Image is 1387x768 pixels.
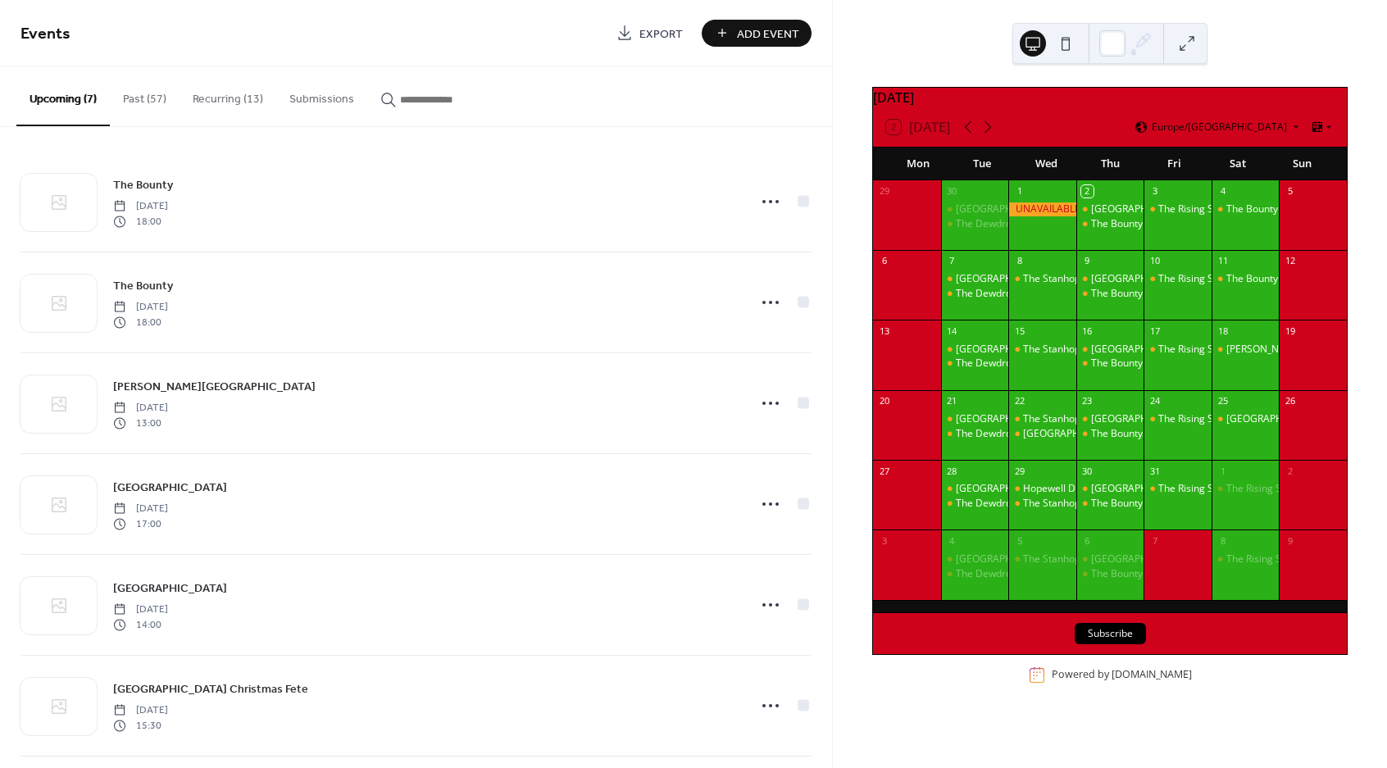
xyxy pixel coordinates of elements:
div: [GEOGRAPHIC_DATA] - [PERSON_NAME][GEOGRAPHIC_DATA] [1091,552,1375,566]
div: 4 [946,534,958,547]
a: The Bounty [113,276,173,295]
div: The Dewdrop [956,497,1017,511]
div: Medway City Estate - Sir Thomas Longley Road [1076,272,1144,286]
div: The Rising Sun [1144,482,1212,496]
span: [DATE] [113,401,168,416]
div: 30 [1081,465,1094,477]
div: The Dewdrop [941,357,1009,370]
span: [PERSON_NAME][GEOGRAPHIC_DATA] [113,379,316,396]
div: Tue [950,148,1014,180]
span: The Bounty [113,278,173,295]
div: Gillingham Business Park [941,482,1009,496]
a: [PERSON_NAME][GEOGRAPHIC_DATA] [113,377,316,396]
div: 5 [1013,534,1025,547]
div: The Rising Sun [1158,202,1225,216]
a: The Bounty [113,175,173,194]
div: 8 [1013,255,1025,267]
div: The Dewdrop [941,567,1009,581]
div: Bey View Garden Centre [1212,412,1280,426]
div: The Stanhope Arms, Brastead [1008,343,1076,357]
div: The Bounty [1091,357,1143,370]
div: The Rising Sun [1144,272,1212,286]
div: 29 [1013,465,1025,477]
div: [GEOGRAPHIC_DATA] - [PERSON_NAME][GEOGRAPHIC_DATA] [1091,482,1375,496]
div: [GEOGRAPHIC_DATA] - [PERSON_NAME][GEOGRAPHIC_DATA] [1091,272,1375,286]
a: Export [604,20,695,47]
div: Gillingham Business Park [941,552,1009,566]
div: The Rising Sun [1144,412,1212,426]
div: 28 [946,465,958,477]
div: 14 [946,325,958,337]
div: Medway City Estate - Sir Thomas Longley Road [1076,202,1144,216]
div: The Stanhope Arms, [GEOGRAPHIC_DATA] [1023,552,1217,566]
div: [GEOGRAPHIC_DATA] - [PERSON_NAME][GEOGRAPHIC_DATA] [1091,412,1375,426]
div: Fri [1142,148,1206,180]
span: Add Event [737,25,799,43]
div: Gillingham Business Park [941,343,1009,357]
div: The Stanhope Arms, Brastead [1008,272,1076,286]
div: Mon [886,148,950,180]
a: [GEOGRAPHIC_DATA] Christmas Fete [113,679,308,698]
div: 3 [1148,185,1161,198]
div: Sat [1206,148,1270,180]
span: Europe/[GEOGRAPHIC_DATA] [1152,122,1287,132]
div: The Bounty [1076,217,1144,231]
div: The Bounty [1091,567,1143,581]
div: 7 [946,255,958,267]
span: 18:00 [113,315,168,329]
div: 9 [1081,255,1094,267]
div: [GEOGRAPHIC_DATA] - [PERSON_NAME][GEOGRAPHIC_DATA] [1091,343,1375,357]
div: 29 [878,185,890,198]
div: [GEOGRAPHIC_DATA] [956,272,1055,286]
div: The Rising Sun [1158,412,1225,426]
div: 15 [1013,325,1025,337]
div: The Rising Sun [1212,552,1280,566]
button: Past (57) [110,66,180,125]
button: Submissions [276,66,367,125]
div: The Bounty [1091,497,1143,511]
div: The Bounty [1091,217,1143,231]
div: 2 [1284,465,1296,477]
span: The Bounty [113,177,173,194]
div: 26 [1284,395,1296,407]
div: 6 [1081,534,1094,547]
div: 12 [1284,255,1296,267]
div: 3 [878,534,890,547]
div: The Rising Sun [1158,343,1225,357]
div: [GEOGRAPHIC_DATA] [956,343,1055,357]
div: Thu [1078,148,1142,180]
button: Upcoming (7) [16,66,110,126]
div: The Dewdrop [956,287,1017,301]
div: 22 [1013,395,1025,407]
div: 13 [878,325,890,337]
div: 19 [1284,325,1296,337]
div: The Dewdrop [956,567,1017,581]
div: 23 [1081,395,1094,407]
div: The Bounty [1226,272,1278,286]
div: The Bounty [1212,272,1280,286]
div: The Rising Sun [1158,272,1225,286]
span: [DATE] [113,502,168,516]
div: 24 [1148,395,1161,407]
div: 16 [1081,325,1094,337]
div: The Stanhope Arms, [GEOGRAPHIC_DATA] [1023,272,1217,286]
div: Medway City Estate - Sir Thomas Longley Road [1076,482,1144,496]
span: [DATE] [113,300,168,315]
div: The Rising Sun [1144,343,1212,357]
span: [GEOGRAPHIC_DATA] [113,580,227,598]
div: Hopewell Drive [1023,482,1093,496]
button: Recurring (13) [180,66,276,125]
div: The Rising Sun [1144,202,1212,216]
span: [DATE] [113,703,168,718]
span: [DATE] [113,602,168,617]
div: 4 [1216,185,1229,198]
div: The Bounty [1091,287,1143,301]
div: 27 [878,465,890,477]
div: 21 [946,395,958,407]
button: Add Event [702,20,812,47]
div: UNAVAILABLE [1008,202,1076,216]
div: Powered by [1052,668,1192,682]
div: 11 [1216,255,1229,267]
div: The Dewdrop [941,287,1009,301]
span: 13:00 [113,416,168,430]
